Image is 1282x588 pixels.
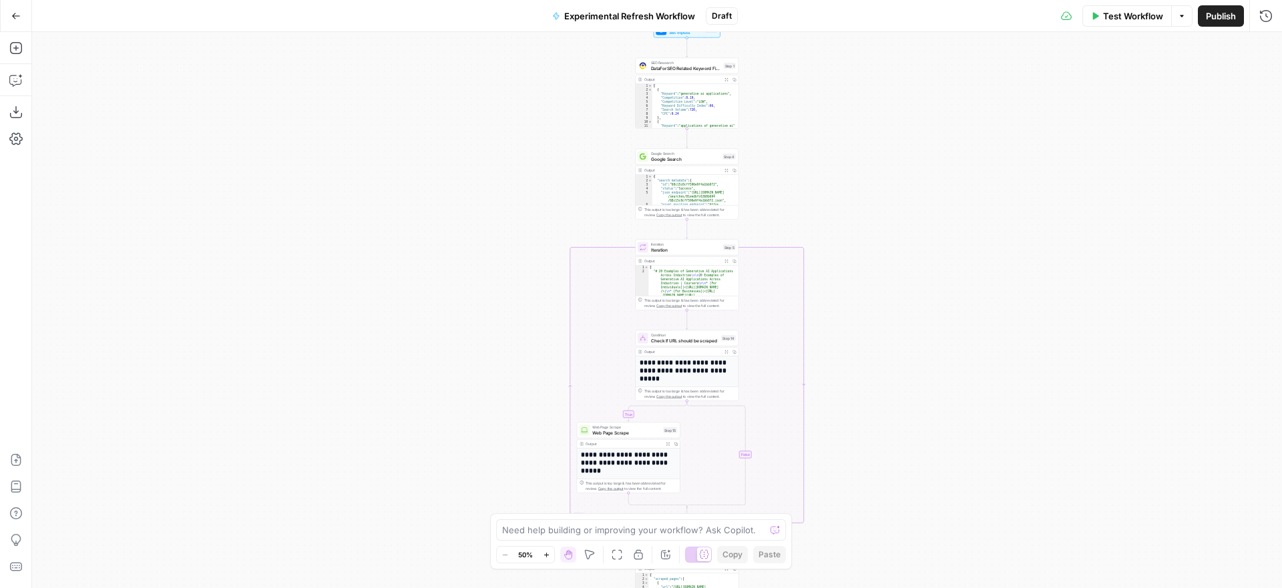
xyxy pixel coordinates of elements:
[651,65,721,71] span: DataForSEO Related Keyword Finder
[722,154,736,160] div: Step 4
[651,337,719,344] span: Check if URL should be scraped
[648,120,652,124] span: Toggle code folding, rows 10 through 17
[644,168,720,173] div: Output
[636,104,652,108] div: 6
[636,108,652,112] div: 7
[636,179,652,183] div: 2
[686,310,688,330] g: Edge from step_5 to step_14
[636,187,652,191] div: 4
[656,394,682,398] span: Copy the output
[1206,9,1236,23] span: Publish
[651,242,720,247] span: Iteration
[644,207,736,218] div: This output is too large & has been abbreviated for review. to view the full content.
[636,120,652,124] div: 10
[598,487,624,491] span: Copy the output
[724,63,736,69] div: Step 1
[723,244,736,250] div: Step 5
[1103,9,1163,23] span: Test Workflow
[648,84,652,88] span: Toggle code folding, rows 1 through 802
[635,149,738,220] div: Google SearchGoogle SearchStep 4Output{ "search_metadata":{ "id":"68c15c0cff596e9f4a1bb072", "sta...
[686,129,688,148] g: Edge from step_1 to step_4
[644,258,720,264] div: Output
[586,481,677,491] div: This output is too large & has been abbreviated for review. to view the full content.
[722,549,742,561] span: Copy
[648,179,652,183] span: Toggle code folding, rows 2 through 12
[635,58,738,129] div: SEO ResearchDataForSEO Related Keyword FinderStep 1Output[ { "Keyword":"generative ai application...
[686,38,688,57] g: Edge from start to step_1
[636,183,652,187] div: 3
[644,581,648,585] span: Toggle code folding, rows 3 through 6
[687,401,746,509] g: Edge from step_14 to step_14-conditional-end
[686,220,688,239] g: Edge from step_4 to step_5
[712,10,732,22] span: Draft
[592,429,660,436] span: Web Page Scrape
[636,203,652,223] div: 6
[656,304,682,308] span: Copy the output
[628,401,687,422] g: Edge from step_14 to step_15
[717,546,748,563] button: Copy
[651,332,719,338] span: Condition
[1198,5,1244,27] button: Publish
[644,388,736,399] div: This output is too large & has been abbreviated for review. to view the full content.
[669,29,702,35] span: Set Inputs
[651,156,720,162] span: Google Search
[636,577,649,581] div: 2
[648,88,652,92] span: Toggle code folding, rows 2 through 9
[636,573,649,577] div: 1
[636,116,652,120] div: 9
[636,84,652,88] div: 1
[628,493,687,509] g: Edge from step_15 to step_14-conditional-end
[636,124,652,132] div: 11
[651,60,721,65] span: SEO Research
[636,96,652,100] div: 4
[564,9,695,23] span: Experimental Refresh Workflow
[644,349,720,354] div: Output
[644,266,648,270] span: Toggle code folding, rows 1 through 3
[636,191,652,203] div: 5
[586,441,662,447] div: Output
[544,5,703,27] button: Experimental Refresh Workflow
[592,424,660,430] span: Web Page Scrape
[753,546,786,563] button: Paste
[636,100,652,104] div: 5
[640,63,646,69] img: se7yyxfvbxn2c3qgqs66gfh04cl6
[636,88,652,92] div: 2
[656,213,682,217] span: Copy the output
[759,549,781,561] span: Paste
[721,335,736,341] div: Step 14
[644,77,720,82] div: Output
[636,112,652,116] div: 8
[636,266,649,270] div: 1
[644,298,736,308] div: This output is too large & has been abbreviated for review. to view the full content.
[651,151,720,156] span: Google Search
[644,577,648,581] span: Toggle code folding, rows 2 through 7
[648,175,652,179] span: Toggle code folding, rows 1 through 112
[636,175,652,179] div: 1
[644,573,648,577] span: Toggle code folding, rows 1 through 8
[636,92,652,96] div: 3
[663,427,677,433] div: Step 15
[1082,5,1171,27] button: Test Workflow
[636,581,649,585] div: 3
[518,549,533,560] span: 50%
[635,240,738,310] div: LoopIterationIterationStep 5Output[ "# 20 Examples of Generative AI Applications Across Industrie...
[651,246,720,253] span: Iteration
